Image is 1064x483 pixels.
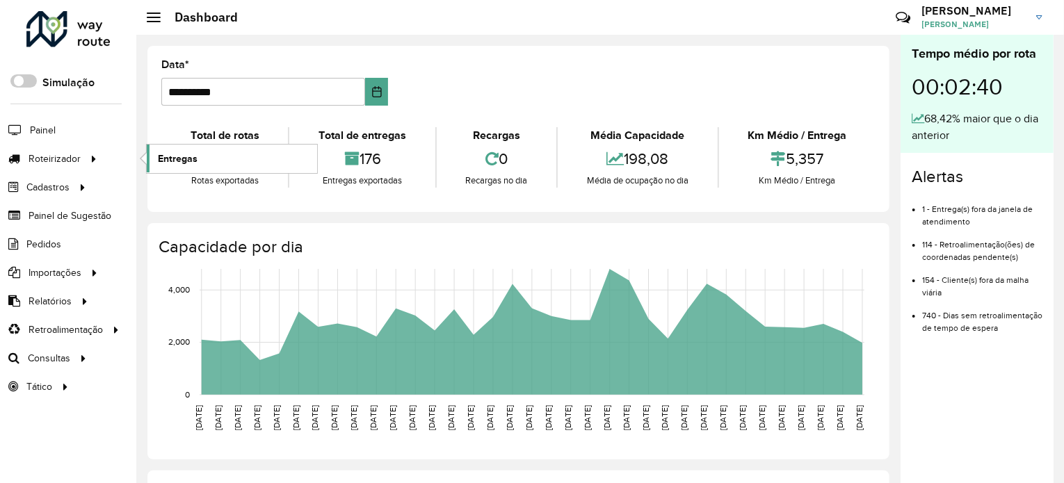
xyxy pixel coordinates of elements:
[293,174,431,188] div: Entregas exportadas
[161,56,189,73] label: Data
[563,405,572,430] text: [DATE]
[922,263,1042,299] li: 154 - Cliente(s) fora da malha viária
[922,228,1042,263] li: 114 - Retroalimentação(ões) de coordenadas pendente(s)
[602,405,611,430] text: [DATE]
[641,405,650,430] text: [DATE]
[888,3,918,33] a: Contato Rápido
[561,144,714,174] div: 198,08
[165,127,284,144] div: Total de rotas
[757,405,766,430] text: [DATE]
[921,18,1026,31] span: [PERSON_NAME]
[26,379,52,394] span: Tático
[466,405,475,430] text: [DATE]
[440,174,553,188] div: Recargas no dia
[835,405,844,430] text: [DATE]
[158,152,198,166] span: Entregas
[723,144,872,174] div: 5,357
[272,405,281,430] text: [DATE]
[505,405,514,430] text: [DATE]
[30,123,56,138] span: Painel
[29,152,81,166] span: Roteirizador
[561,127,714,144] div: Média Capacidade
[369,405,378,430] text: [DATE]
[29,265,81,280] span: Importações
[922,299,1042,334] li: 740 - Dias sem retroalimentação de tempo de espera
[777,405,786,430] text: [DATE]
[147,145,317,172] a: Entregas
[723,174,872,188] div: Km Médio / Entrega
[912,110,1042,144] div: 68,42% maior que o dia anterior
[912,44,1042,63] div: Tempo médio por rota
[365,78,389,106] button: Choose Date
[388,405,397,430] text: [DATE]
[816,405,825,430] text: [DATE]
[168,338,190,347] text: 2,000
[26,237,61,252] span: Pedidos
[680,405,689,430] text: [DATE]
[168,285,190,294] text: 4,000
[912,167,1042,187] h4: Alertas
[723,127,872,144] div: Km Médio / Entrega
[855,405,864,430] text: [DATE]
[311,405,320,430] text: [DATE]
[252,405,261,430] text: [DATE]
[561,174,714,188] div: Média de ocupação no dia
[29,294,72,309] span: Relatórios
[524,405,533,430] text: [DATE]
[185,390,190,399] text: 0
[26,180,70,195] span: Cadastros
[796,405,805,430] text: [DATE]
[440,127,553,144] div: Recargas
[291,405,300,430] text: [DATE]
[293,127,431,144] div: Total de entregas
[446,405,456,430] text: [DATE]
[29,322,103,337] span: Retroalimentação
[28,351,70,366] span: Consultas
[583,405,592,430] text: [DATE]
[194,405,203,430] text: [DATE]
[912,63,1042,110] div: 00:02:40
[661,405,670,430] text: [DATE]
[622,405,631,430] text: [DATE]
[159,237,876,257] h4: Capacidade por dia
[440,144,553,174] div: 0
[427,405,436,430] text: [DATE]
[738,405,747,430] text: [DATE]
[330,405,339,430] text: [DATE]
[408,405,417,430] text: [DATE]
[165,174,284,188] div: Rotas exportadas
[349,405,358,430] text: [DATE]
[161,10,238,25] h2: Dashboard
[700,405,709,430] text: [DATE]
[29,208,111,223] span: Painel de Sugestão
[544,405,553,430] text: [DATE]
[922,193,1042,228] li: 1 - Entrega(s) fora da janela de atendimento
[719,405,728,430] text: [DATE]
[921,4,1026,17] h3: [PERSON_NAME]
[213,405,223,430] text: [DATE]
[233,405,242,430] text: [DATE]
[485,405,494,430] text: [DATE]
[42,74,95,91] label: Simulação
[293,144,431,174] div: 176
